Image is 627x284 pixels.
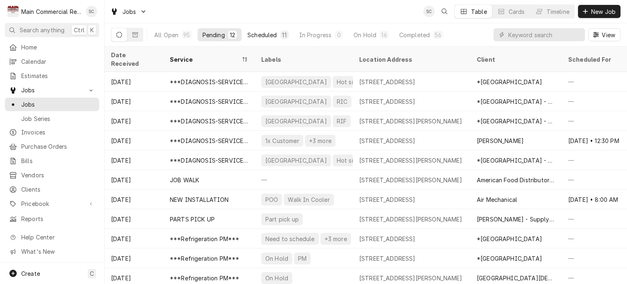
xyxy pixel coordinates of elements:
[104,111,163,131] div: [DATE]
[477,235,542,243] div: *[GEOGRAPHIC_DATA]
[359,254,416,263] div: [STREET_ADDRESS]
[21,72,95,80] span: Estimates
[170,176,199,184] div: JOB WALK
[477,55,554,64] div: Client
[104,131,163,150] div: [DATE]
[170,55,240,64] div: Service
[359,136,416,145] div: [STREET_ADDRESS]
[21,43,95,51] span: Home
[299,31,332,39] div: In Progress
[20,26,64,34] span: Search anything
[287,195,330,204] div: Walk In Cooler
[90,269,94,278] span: C
[104,72,163,92] div: [DATE]
[107,5,150,18] a: Go to Jobs
[21,171,95,179] span: Vendors
[5,245,99,258] a: Go to What's New
[600,31,617,39] span: View
[5,197,99,210] a: Go to Pricebook
[477,195,517,204] div: Air Mechanical
[5,23,99,37] button: Search anythingCtrlK
[265,195,279,204] div: POO
[477,274,555,282] div: [GEOGRAPHIC_DATA][DEMOGRAPHIC_DATA]
[265,78,328,86] div: [GEOGRAPHIC_DATA]
[5,98,99,111] a: Jobs
[477,156,555,165] div: *[GEOGRAPHIC_DATA] - Culinary
[477,78,542,86] div: *[GEOGRAPHIC_DATA]
[435,31,441,39] div: 56
[5,230,99,244] a: Go to Help Center
[74,26,84,34] span: Ctrl
[354,31,376,39] div: On Hold
[477,117,555,125] div: *[GEOGRAPHIC_DATA] - Culinary
[86,6,97,17] div: Sharon Campbell's Avatar
[7,6,19,17] div: Main Commercial Refrigeration Service's Avatar
[122,7,136,16] span: Jobs
[265,97,328,106] div: [GEOGRAPHIC_DATA]
[21,215,95,223] span: Reports
[359,156,462,165] div: [STREET_ADDRESS][PERSON_NAME]
[265,156,328,165] div: [GEOGRAPHIC_DATA]
[265,136,300,145] div: 1x Customer
[21,199,83,208] span: Pricebook
[477,136,524,145] div: [PERSON_NAME]
[381,31,387,39] div: 16
[21,270,40,277] span: Create
[336,31,341,39] div: 0
[336,156,361,165] div: Hot side
[336,97,348,106] div: RIC
[202,31,225,39] div: Pending
[336,78,361,86] div: Hot side
[21,86,83,94] span: Jobs
[359,117,462,125] div: [STREET_ADDRESS][PERSON_NAME]
[308,136,332,145] div: +3 more
[21,57,95,66] span: Calendar
[104,209,163,229] div: [DATE]
[5,140,99,153] a: Purchase Orders
[5,83,99,97] a: Go to Jobs
[359,55,462,64] div: Location Address
[154,31,178,39] div: All Open
[5,55,99,68] a: Calendar
[21,185,95,194] span: Clients
[104,170,163,190] div: [DATE]
[170,195,229,204] div: NEW INSTALLATION
[282,31,287,39] div: 11
[359,176,462,184] div: [STREET_ADDRESS][PERSON_NAME]
[111,51,155,68] div: Date Received
[265,254,289,263] div: On Hold
[399,31,430,39] div: Completed
[588,28,620,41] button: View
[183,31,190,39] div: 95
[324,235,348,243] div: +3 more
[5,154,99,168] a: Bills
[477,176,555,184] div: American Food Distributor LLC.
[261,55,346,64] div: Labels
[247,31,277,39] div: Scheduled
[438,5,451,18] button: Open search
[21,247,94,256] span: What's New
[509,7,525,16] div: Cards
[471,7,487,16] div: Table
[21,157,95,165] span: Bills
[359,274,462,282] div: [STREET_ADDRESS][PERSON_NAME]
[589,7,617,16] span: New Job
[508,28,581,41] input: Keyword search
[477,97,555,106] div: *[GEOGRAPHIC_DATA] - Culinary
[359,97,416,106] div: [STREET_ADDRESS]
[104,229,163,248] div: [DATE]
[423,6,435,17] div: Sharon Campbell's Avatar
[547,7,569,16] div: Timeline
[359,195,416,204] div: [STREET_ADDRESS]
[21,7,81,16] div: Main Commercial Refrigeration Service
[265,274,289,282] div: On Hold
[5,112,99,125] a: Job Series
[90,26,94,34] span: K
[5,183,99,196] a: Clients
[477,215,555,224] div: [PERSON_NAME] - Supply house
[21,100,95,109] span: Jobs
[86,6,97,17] div: SC
[21,114,95,123] span: Job Series
[5,125,99,139] a: Invoices
[21,128,95,136] span: Invoices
